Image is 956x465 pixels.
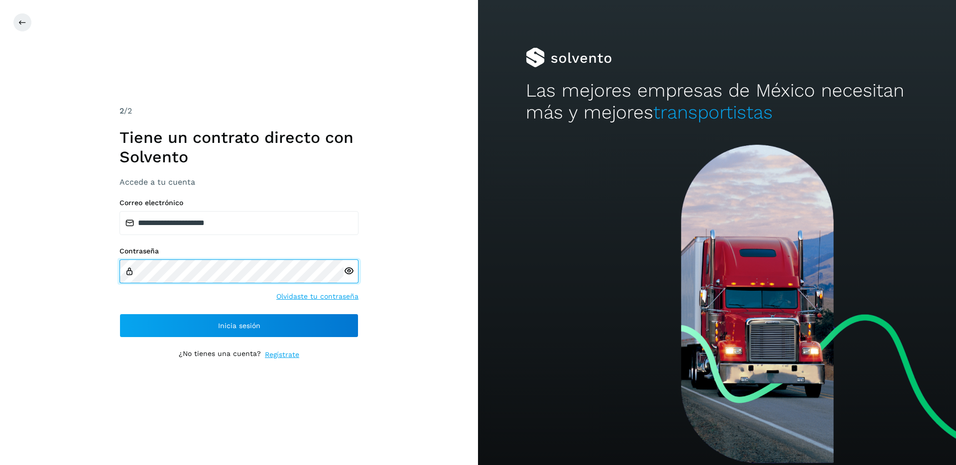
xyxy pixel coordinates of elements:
[119,314,358,338] button: Inicia sesión
[526,80,908,124] h2: Las mejores empresas de México necesitan más y mejores
[265,349,299,360] a: Regístrate
[179,349,261,360] p: ¿No tienes una cuenta?
[119,105,358,117] div: /2
[119,199,358,207] label: Correo electrónico
[119,106,124,116] span: 2
[119,177,358,187] h3: Accede a tu cuenta
[276,291,358,302] a: Olvidaste tu contraseña
[119,128,358,166] h1: Tiene un contrato directo con Solvento
[119,247,358,255] label: Contraseña
[218,322,260,329] span: Inicia sesión
[653,102,773,123] span: transportistas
